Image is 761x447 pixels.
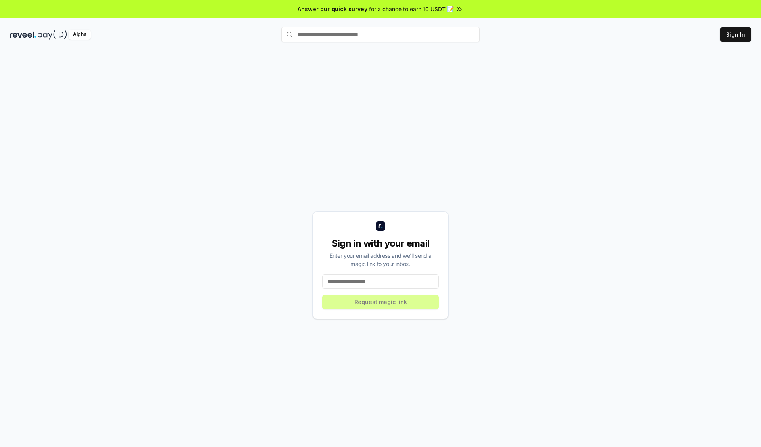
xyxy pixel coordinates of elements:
span: Answer our quick survey [298,5,367,13]
img: pay_id [38,30,67,40]
div: Sign in with your email [322,237,439,250]
div: Enter your email address and we’ll send a magic link to your inbox. [322,251,439,268]
button: Sign In [720,27,751,42]
img: logo_small [376,221,385,231]
span: for a chance to earn 10 USDT 📝 [369,5,454,13]
img: reveel_dark [10,30,36,40]
div: Alpha [69,30,91,40]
